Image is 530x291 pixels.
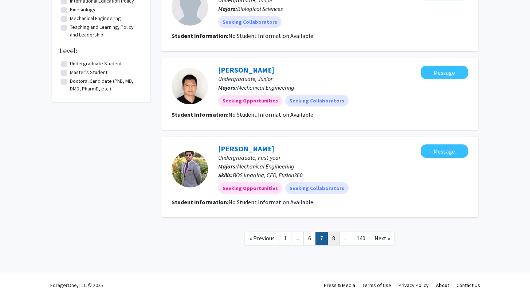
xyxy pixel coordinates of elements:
[250,234,275,242] span: « Previous
[218,163,237,170] b: Majors:
[172,32,228,39] b: Student Information:
[70,60,122,67] label: Undergraduate Student
[374,234,390,242] span: Next »
[233,171,303,179] span: BOS Imaging, CFD, Fusion360
[218,95,282,106] mat-chip: Seeking Opportunities
[5,258,31,286] iframe: Chat
[279,232,291,245] a: 1
[218,182,282,194] mat-chip: Seeking Opportunities
[237,163,294,170] span: Mechanical Engineering
[352,232,370,245] a: 140
[315,232,328,245] a: 7
[285,182,349,194] mat-chip: Seeking Collaborators
[218,75,272,82] span: Undergraduate, Junior
[285,95,349,106] mat-chip: Seeking Collaborators
[421,144,468,158] button: Message Vikram Haran
[399,282,429,288] a: Privacy Policy
[324,282,355,288] a: Press & Media
[362,282,391,288] a: Terms of Use
[70,15,121,22] label: Mechanical Engineering
[59,46,143,55] h2: Level:
[218,5,237,12] b: Majors:
[218,65,274,74] a: [PERSON_NAME]
[344,234,348,242] span: ...
[70,77,141,93] label: Doctoral Candidate (PhD, MD, DMD, PharmD, etc.)
[218,16,282,28] mat-chip: Seeking Collaborators
[172,111,228,118] b: Student Information:
[228,32,313,39] span: No Student Information Available
[70,69,107,76] label: Master's Student
[218,144,274,153] a: [PERSON_NAME]
[218,171,233,179] b: Skills:
[228,111,313,118] span: No Student Information Available
[456,282,480,288] a: Contact Us
[370,232,395,245] a: Next
[245,232,279,245] a: Previous
[436,282,449,288] a: About
[421,66,468,79] button: Message Ricky Jiang
[228,198,313,206] span: No Student Information Available
[161,225,478,254] nav: Page navigation
[327,232,340,245] a: 8
[237,5,283,12] span: Biological Sciences
[218,154,280,161] span: Undergraduate, First-year
[296,234,299,242] span: ...
[70,23,141,39] label: Teaching and Learning, Policy and Leadership
[303,232,316,245] a: 6
[70,6,95,13] label: Kinesiology
[237,84,294,91] span: Mechanical Engineering
[218,84,237,91] b: Majors:
[172,198,228,206] b: Student Information:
